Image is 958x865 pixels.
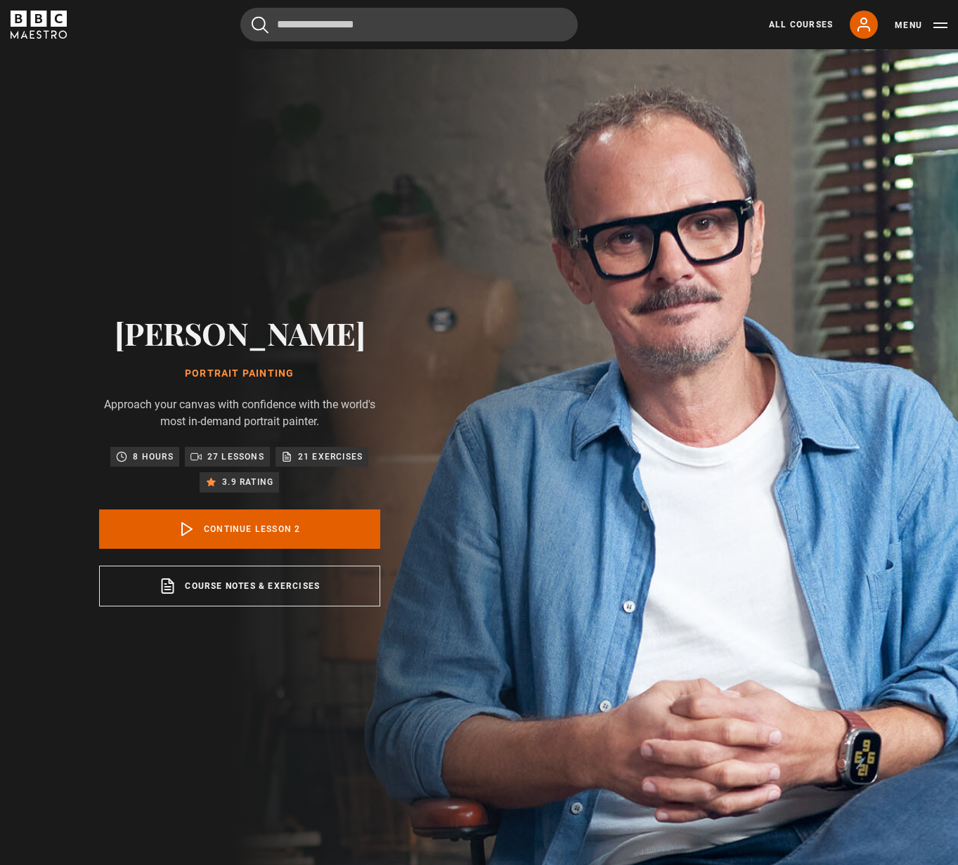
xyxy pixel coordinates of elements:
[895,18,947,32] button: Toggle navigation
[240,8,578,41] input: Search
[99,315,380,351] h2: [PERSON_NAME]
[99,566,380,606] a: Course notes & exercises
[252,16,268,34] button: Submit the search query
[11,11,67,39] svg: BBC Maestro
[298,450,363,464] p: 21 exercises
[99,509,380,549] a: Continue lesson 2
[99,396,380,430] p: Approach your canvas with confidence with the world's most in-demand portrait painter.
[133,450,173,464] p: 8 hours
[207,450,264,464] p: 27 lessons
[222,475,273,489] p: 3.9 rating
[99,368,380,379] h1: Portrait Painting
[769,18,833,31] a: All Courses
